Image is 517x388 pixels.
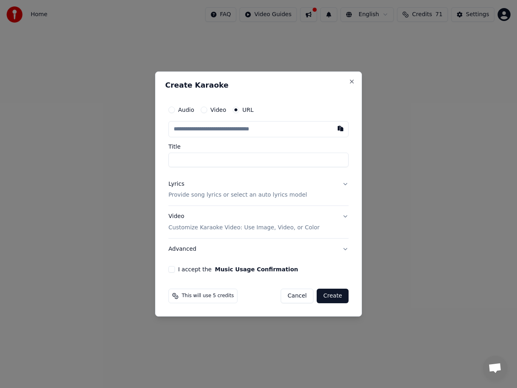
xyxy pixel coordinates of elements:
button: Cancel [281,289,313,303]
div: Lyrics [168,180,184,188]
label: Title [168,144,349,149]
label: URL [242,107,254,113]
label: Video [210,107,226,113]
div: Video [168,213,319,232]
button: I accept the [215,266,298,272]
label: I accept the [178,266,298,272]
button: Advanced [168,239,349,260]
button: VideoCustomize Karaoke Video: Use Image, Video, or Color [168,206,349,239]
button: Create [317,289,349,303]
p: Customize Karaoke Video: Use Image, Video, or Color [168,224,319,232]
h2: Create Karaoke [165,82,352,89]
button: LyricsProvide song lyrics or select an auto lyrics model [168,174,349,206]
span: This will use 5 credits [182,293,234,299]
p: Provide song lyrics or select an auto lyrics model [168,191,307,199]
label: Audio [178,107,194,113]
